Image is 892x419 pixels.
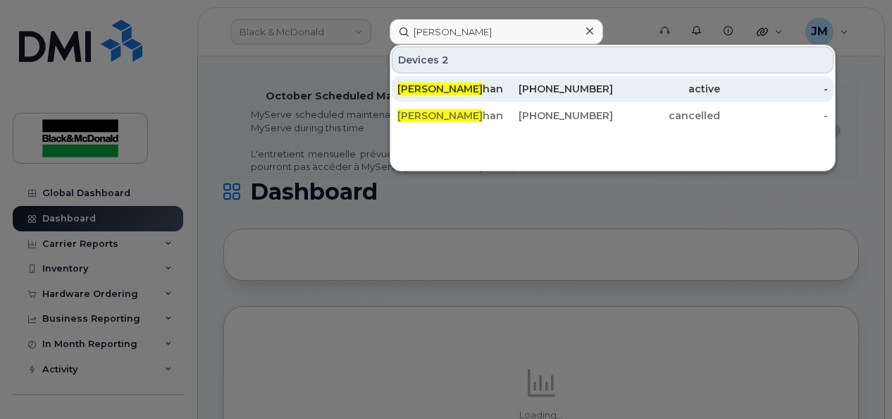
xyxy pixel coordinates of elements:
div: han [397,82,505,96]
div: han [397,109,505,123]
span: [PERSON_NAME] [397,109,483,122]
div: [PHONE_NUMBER] [505,82,613,96]
span: [PERSON_NAME] [397,83,483,95]
div: Devices [392,47,834,73]
div: active [613,82,721,96]
div: - [720,82,828,96]
div: cancelled [613,109,721,123]
span: 2 [442,53,449,67]
a: [PERSON_NAME]han[PHONE_NUMBER]cancelled- [392,103,834,128]
div: [PHONE_NUMBER] [505,109,613,123]
a: [PERSON_NAME]han[PHONE_NUMBER]active- [392,76,834,102]
div: - [720,109,828,123]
